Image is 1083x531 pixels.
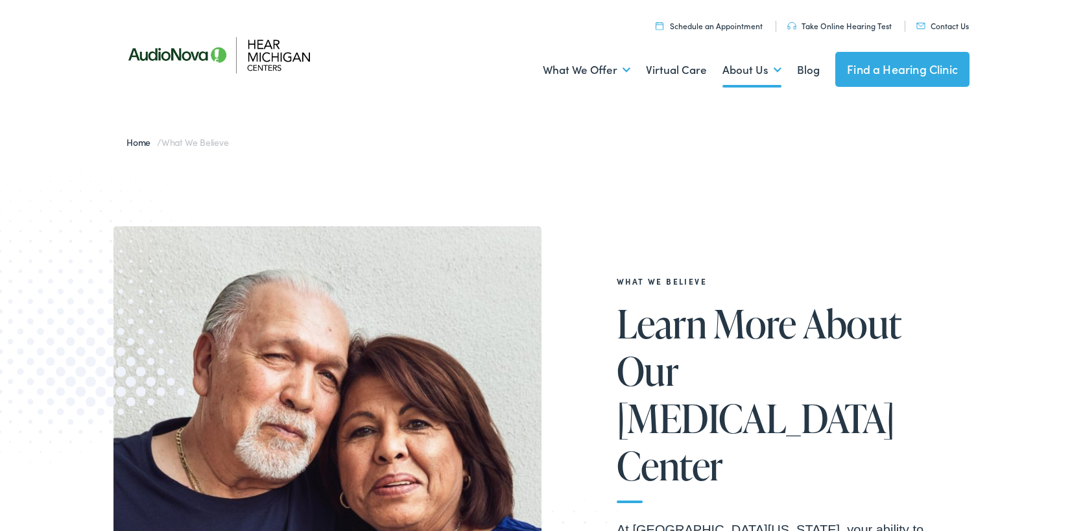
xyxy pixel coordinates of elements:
[722,46,781,94] a: About Us
[617,444,722,487] span: Center
[543,46,630,94] a: What We Offer
[656,20,763,31] a: Schedule an Appointment
[803,302,901,345] span: About
[646,46,707,94] a: Virtual Care
[617,397,895,440] span: [MEDICAL_DATA]
[713,302,796,345] span: More
[835,52,970,87] a: Find a Hearing Clinic
[916,23,925,29] img: utility icon
[617,277,928,286] h2: What We Believe
[787,22,796,30] img: utility icon
[797,46,820,94] a: Blog
[617,302,706,345] span: Learn
[656,21,663,30] img: utility icon
[617,349,678,392] span: Our
[916,20,969,31] a: Contact Us
[787,20,892,31] a: Take Online Hearing Test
